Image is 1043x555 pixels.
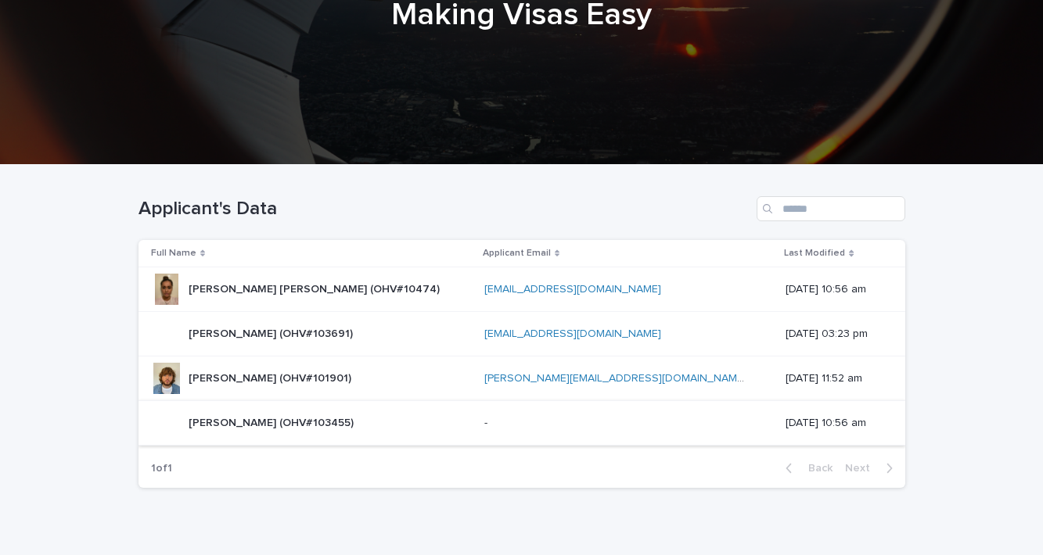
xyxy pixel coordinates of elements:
tr: [PERSON_NAME] [PERSON_NAME] (OHV#10474)[PERSON_NAME] [PERSON_NAME] (OHV#10474) [EMAIL_ADDRESS][DO... [138,267,905,312]
tr: [PERSON_NAME] (OHV#103691)[PERSON_NAME] (OHV#103691) [EMAIL_ADDRESS][DOMAIN_NAME] [DATE] 03:23 pm [138,312,905,356]
p: [DATE] 10:56 am [786,283,879,296]
p: [PERSON_NAME] [PERSON_NAME] (OHV#10474) [189,280,443,296]
a: [EMAIL_ADDRESS][DOMAIN_NAME] [484,328,661,339]
p: [DATE] 03:23 pm [786,328,879,341]
p: [DATE] 11:52 am [786,372,879,385]
tr: [PERSON_NAME] (OHV#103455)[PERSON_NAME] (OHV#103455) -- [DATE] 10:56 am [138,401,905,446]
p: [PERSON_NAME] (OHV#101901) [189,369,354,385]
button: Back [773,461,839,475]
p: Applicant Email [483,245,551,262]
p: [DATE] 10:56 am [786,417,879,430]
button: Next [839,461,905,475]
p: 1 of 1 [138,449,185,488]
a: [PERSON_NAME][EMAIL_ADDRESS][DOMAIN_NAME] [484,373,746,384]
a: [EMAIL_ADDRESS][DOMAIN_NAME] [484,284,661,295]
p: - [484,414,491,430]
p: [PERSON_NAME] (OHV#103455) [189,414,357,430]
p: Full Name [151,245,196,262]
p: [PERSON_NAME] (OHV#103691) [189,324,356,341]
span: Next [845,463,879,474]
h1: Applicant's Data [138,198,750,220]
p: Last Modified [784,245,845,262]
span: Back [799,463,833,474]
input: Search [757,196,905,221]
tr: [PERSON_NAME] (OHV#101901)[PERSON_NAME] (OHV#101901) [PERSON_NAME][EMAIL_ADDRESS][DOMAIN_NAME] [D... [138,356,905,401]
